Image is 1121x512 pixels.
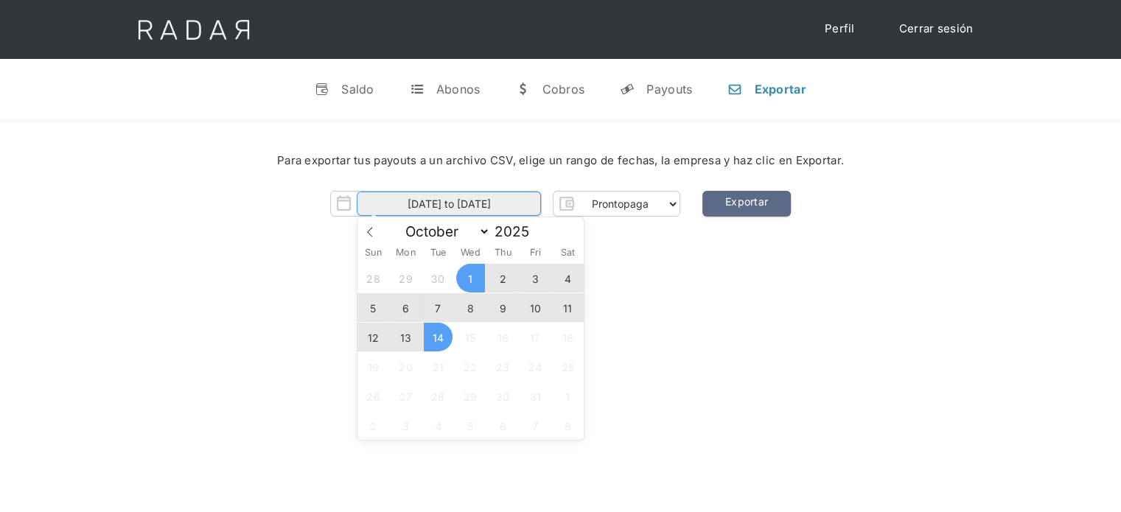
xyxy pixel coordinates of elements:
[553,293,582,322] span: October 11, 2025
[424,264,453,292] span: September 30, 2025
[436,82,481,97] div: Abonos
[359,411,388,440] span: November 2, 2025
[489,293,517,322] span: October 9, 2025
[330,191,680,217] form: Form
[359,382,388,410] span: October 26, 2025
[456,264,485,292] span: October 1, 2025
[754,82,806,97] div: Exportar
[391,411,420,440] span: November 3, 2025
[357,248,390,258] span: Sun
[553,411,582,440] span: November 8, 2025
[489,264,517,292] span: October 2, 2025
[521,352,550,381] span: October 24, 2025
[359,264,388,292] span: September 28, 2025
[315,82,329,97] div: v
[391,382,420,410] span: October 27, 2025
[456,323,485,351] span: October 15, 2025
[359,293,388,322] span: October 5, 2025
[810,15,870,43] a: Perfil
[341,82,374,97] div: Saldo
[391,264,420,292] span: September 29, 2025
[424,382,453,410] span: October 28, 2025
[389,248,422,258] span: Mon
[521,293,550,322] span: October 10, 2025
[521,323,550,351] span: October 17, 2025
[490,223,543,240] input: Year
[542,82,584,97] div: Cobros
[727,82,742,97] div: n
[359,352,388,381] span: October 19, 2025
[410,82,425,97] div: t
[489,352,517,381] span: October 23, 2025
[620,82,635,97] div: y
[553,323,582,351] span: October 18, 2025
[553,382,582,410] span: November 1, 2025
[884,15,988,43] a: Cerrar sesión
[424,352,453,381] span: October 21, 2025
[44,152,1077,169] div: Para exportar tus payouts a un archivo CSV, elige un rango de fechas, la empresa y haz clic en Ex...
[521,411,550,440] span: November 7, 2025
[646,82,692,97] div: Payouts
[359,323,388,351] span: October 12, 2025
[519,248,551,258] span: Fri
[391,293,420,322] span: October 6, 2025
[454,248,486,258] span: Wed
[424,323,453,351] span: October 14, 2025
[553,352,582,381] span: October 25, 2025
[521,382,550,410] span: October 31, 2025
[391,352,420,381] span: October 20, 2025
[702,191,791,217] a: Exportar
[486,248,519,258] span: Thu
[424,411,453,440] span: November 4, 2025
[489,411,517,440] span: November 6, 2025
[489,323,517,351] span: October 16, 2025
[521,264,550,292] span: October 3, 2025
[398,222,490,241] select: Month
[515,82,530,97] div: w
[553,264,582,292] span: October 4, 2025
[422,248,454,258] span: Tue
[424,293,453,322] span: October 7, 2025
[551,248,584,258] span: Sat
[456,293,485,322] span: October 8, 2025
[489,382,517,410] span: October 30, 2025
[391,323,420,351] span: October 13, 2025
[456,352,485,381] span: October 22, 2025
[456,411,485,440] span: November 5, 2025
[456,382,485,410] span: October 29, 2025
